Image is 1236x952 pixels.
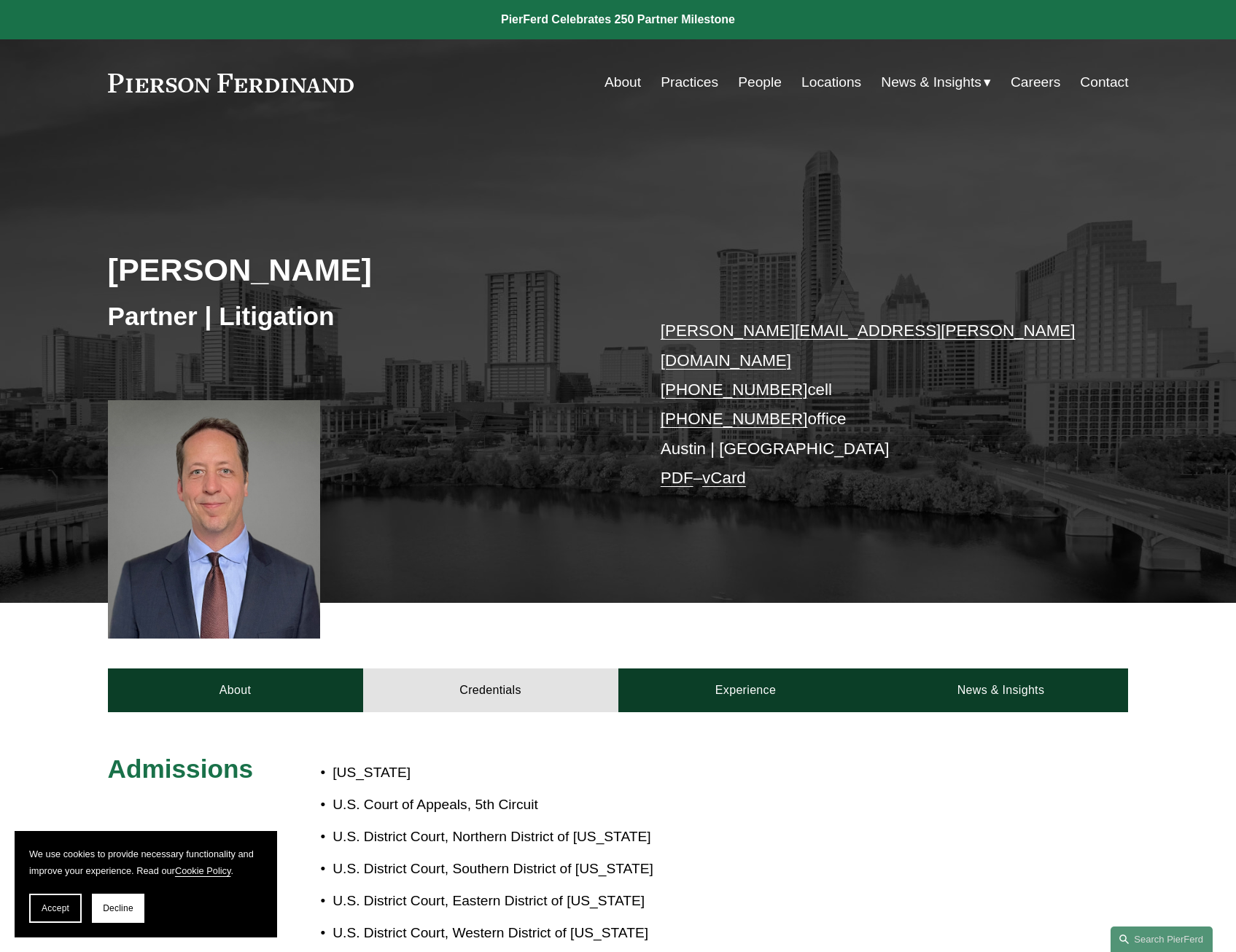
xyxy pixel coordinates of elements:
[1011,69,1060,96] a: Careers
[738,69,782,96] a: People
[873,668,1128,712] a: News & Insights
[333,824,703,850] p: U.S. District Court, Northern District of [US_STATE]
[29,894,82,923] button: Accept
[108,754,253,783] span: Admissions
[881,70,982,95] span: News & Insights
[103,903,133,913] span: Decline
[29,846,263,879] p: We use cookies to provide necessary functionality and improve your experience. Read our .
[92,894,144,923] button: Decline
[881,69,991,96] a: folder dropdown
[108,300,618,332] h3: Partner | Litigation
[363,668,618,712] a: Credentials
[661,321,1076,369] a: [PERSON_NAME][EMAIL_ADDRESS][PERSON_NAME][DOMAIN_NAME]
[333,857,703,882] p: U.S. District Court, Southern District of [US_STATE]
[333,889,703,914] p: U.S. District Court, Eastern District of [US_STATE]
[42,903,69,913] span: Accept
[108,668,363,712] a: About
[661,316,1086,493] p: cell office Austin | [GEOGRAPHIC_DATA] –
[333,760,703,786] p: [US_STATE]
[108,251,618,289] h2: [PERSON_NAME]
[661,381,808,399] a: [PHONE_NUMBER]
[1111,926,1213,952] a: Search this site
[661,410,808,428] a: [PHONE_NUMBER]
[15,831,277,937] section: Cookie banner
[702,469,746,487] a: vCard
[661,469,693,487] a: PDF
[175,865,231,876] a: Cookie Policy
[661,69,718,96] a: Practices
[618,668,874,712] a: Experience
[333,921,703,946] p: U.S. District Court, Western District of [US_STATE]
[605,69,641,96] a: About
[333,792,703,818] p: U.S. Court of Appeals, 5th Circuit
[1080,69,1128,96] a: Contact
[801,69,861,96] a: Locations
